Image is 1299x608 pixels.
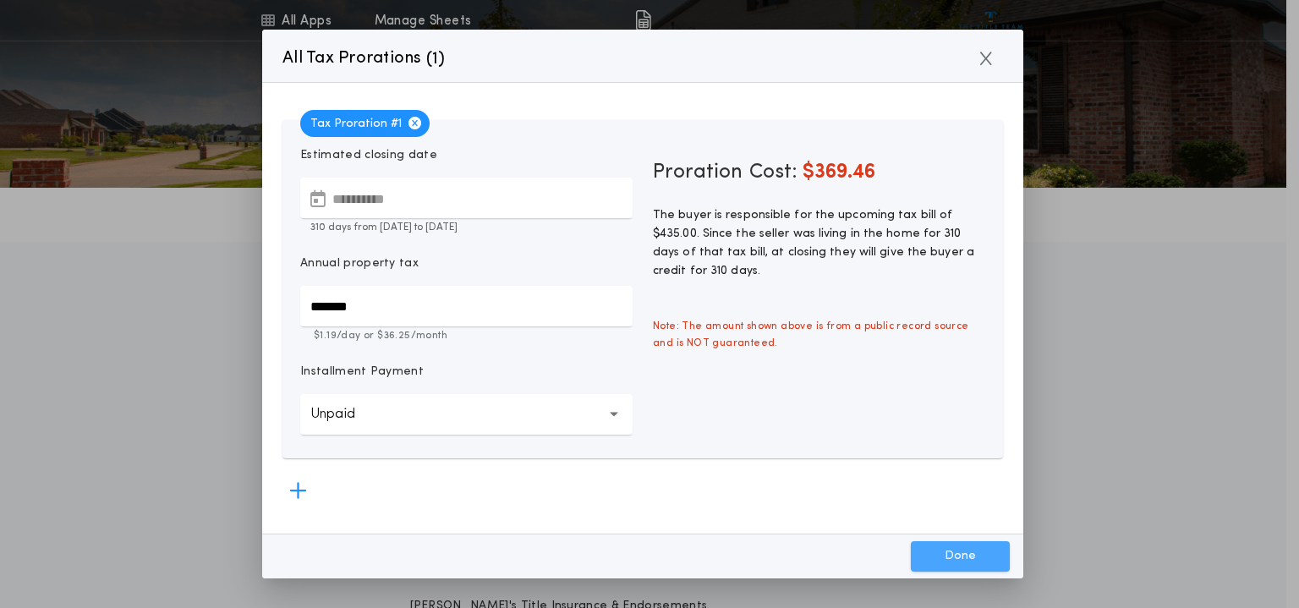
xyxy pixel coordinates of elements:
span: $369.46 [803,162,875,183]
span: 1 [432,51,438,68]
p: $1.19 /day or $36.25 /month [300,328,633,343]
span: Cost: [749,162,797,183]
p: Installment Payment [300,364,424,381]
p: Unpaid [310,404,382,425]
span: Tax Proration # 1 [300,110,430,137]
p: 310 days from [DATE] to [DATE] [300,220,633,235]
p: All Tax Prorations ( ) [282,45,446,72]
input: Annual property tax [300,286,633,326]
button: Unpaid [300,394,633,435]
span: The buyer is responsible for the upcoming tax bill of $435.00. Since the seller was living in the... [653,209,974,277]
p: Estimated closing date [300,147,633,164]
span: Note: The amount shown above is from a public record source and is NOT guaranteed. [643,308,995,362]
p: Annual property tax [300,255,419,272]
span: Proration [653,159,743,186]
button: Done [911,541,1010,572]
